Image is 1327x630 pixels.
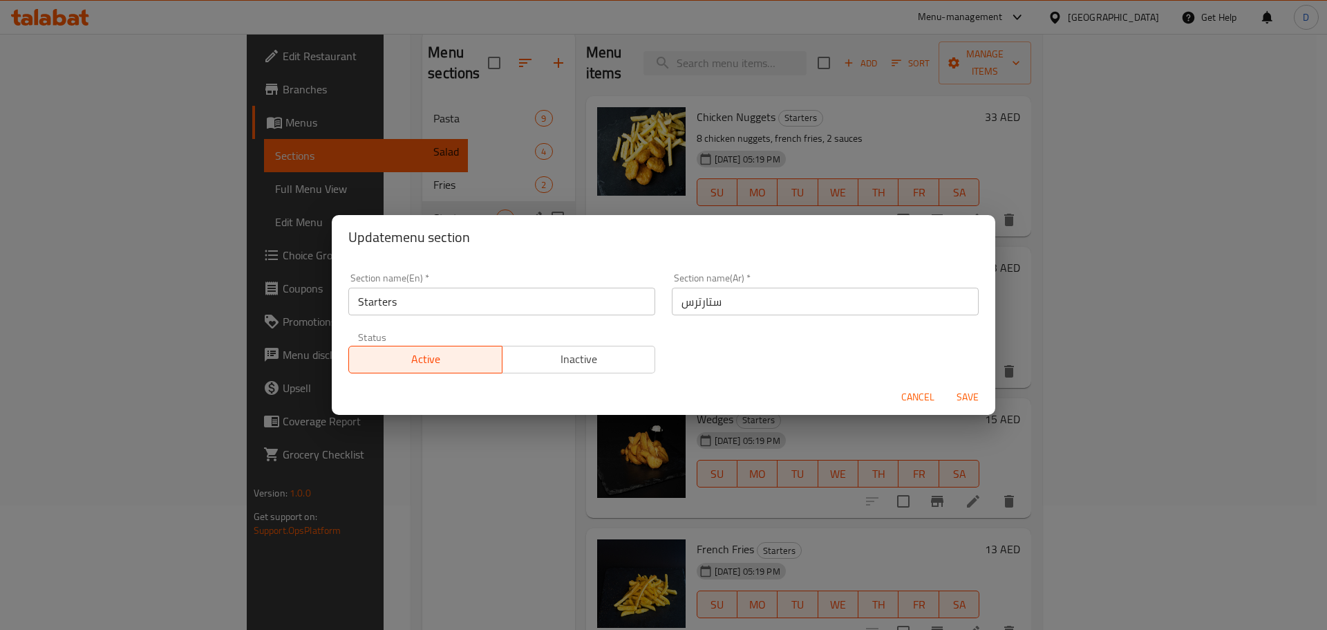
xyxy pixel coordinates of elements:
input: Please enter section name(ar) [672,288,979,315]
span: Inactive [508,349,650,369]
button: Inactive [502,346,656,373]
h2: Update menu section [348,226,979,248]
span: Cancel [901,389,934,406]
button: Save [945,385,990,410]
span: Active [355,349,497,369]
button: Cancel [896,385,940,410]
button: Active [348,346,502,373]
span: Save [951,389,984,406]
input: Please enter section name(en) [348,288,655,315]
